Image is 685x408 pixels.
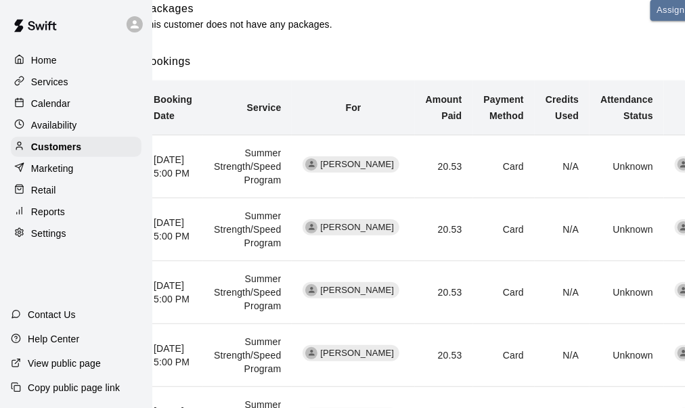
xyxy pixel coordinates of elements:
div: Caden Jones [305,284,317,296]
a: Reports [11,202,141,222]
p: Home [31,53,57,67]
b: For [346,102,361,113]
p: Availability [31,118,77,132]
b: Payment Method [484,94,524,121]
p: Reports [31,205,65,219]
span: [PERSON_NAME] [315,284,399,297]
td: Unknown [590,135,664,198]
th: [DATE] 5:00 PM [143,198,203,261]
th: [DATE] 5:00 PM [143,324,203,387]
td: N/A [535,261,590,324]
td: N/A [535,324,590,387]
b: Amount Paid [426,94,462,121]
span: [PERSON_NAME] [315,158,399,171]
p: Marketing [31,162,74,175]
td: Summer Strength/Speed Program [203,324,292,387]
b: Attendance Status [600,94,653,121]
span: [PERSON_NAME] [315,221,399,234]
p: This customer does not have any packages. [143,18,332,31]
a: Availability [11,115,141,135]
a: Retail [11,180,141,200]
b: Credits Used [546,94,579,121]
b: Service [247,102,282,113]
th: [DATE] 5:00 PM [143,135,203,198]
td: Card [473,324,535,387]
td: Card [473,261,535,324]
td: Unknown [590,324,664,387]
a: Customers [11,137,141,157]
td: Summer Strength/Speed Program [203,198,292,261]
p: Copy public page link [28,381,120,394]
a: Marketing [11,158,141,179]
td: 20.53 [415,135,473,198]
p: Contact Us [28,308,76,321]
td: Card [473,135,535,198]
a: Home [11,50,141,70]
td: Summer Strength/Speed Program [203,135,292,198]
a: Calendar [11,93,141,114]
p: Services [31,75,68,89]
p: Retail [31,183,56,197]
td: Unknown [590,261,664,324]
div: Caden Jones [305,221,317,233]
td: 20.53 [415,261,473,324]
p: Help Center [28,332,79,346]
td: 20.53 [415,324,473,387]
p: Customers [31,140,81,154]
span: [PERSON_NAME] [315,347,399,360]
td: N/A [535,135,590,198]
div: Caden Jones [305,158,317,171]
p: Settings [31,227,66,240]
td: Unknown [590,198,664,261]
p: View public page [28,357,101,370]
td: Summer Strength/Speed Program [203,261,292,324]
a: Services [11,72,141,92]
th: [DATE] 5:00 PM [143,261,203,324]
b: Booking Date [154,94,192,121]
p: Calendar [31,97,70,110]
td: Card [473,198,535,261]
a: Settings [11,223,141,244]
div: Caden Jones [305,347,317,359]
td: N/A [535,198,590,261]
td: 20.53 [415,198,473,261]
